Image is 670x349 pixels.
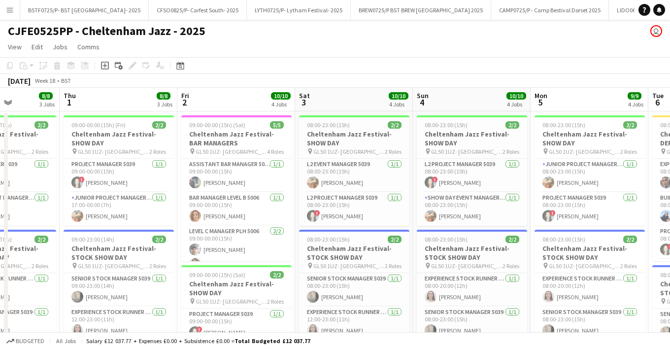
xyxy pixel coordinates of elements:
[5,336,46,347] button: Budgeted
[33,77,57,84] span: Week 18
[20,0,149,20] button: BSTF0725/P- BST [GEOGRAPHIC_DATA]- 2025
[247,0,351,20] button: LYTH0725/P- Lytham Festival- 2025
[8,76,31,86] div: [DATE]
[16,338,44,345] span: Budgeted
[8,42,22,51] span: View
[53,42,67,51] span: Jobs
[8,24,205,38] h1: CJFE0525PP - Cheltenham Jazz - 2025
[234,337,310,345] span: Total Budgeted £12 037.77
[73,40,103,53] a: Comms
[54,337,78,345] span: All jobs
[4,40,26,53] a: View
[32,42,43,51] span: Edit
[650,25,662,37] app-user-avatar: Grace Shorten
[149,0,247,20] button: CFSO0825/P- Carfest South- 2025
[61,77,71,84] div: BST
[28,40,47,53] a: Edit
[86,337,310,345] div: Salary £12 037.77 + Expenses £0.00 + Subsistence £0.00 =
[491,0,609,20] button: CAMP0725/P - Camp Bestival Dorset 2025
[77,42,100,51] span: Comms
[351,0,491,20] button: BREW0725/P BST BREW [GEOGRAPHIC_DATA] 2025
[49,40,71,53] a: Jobs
